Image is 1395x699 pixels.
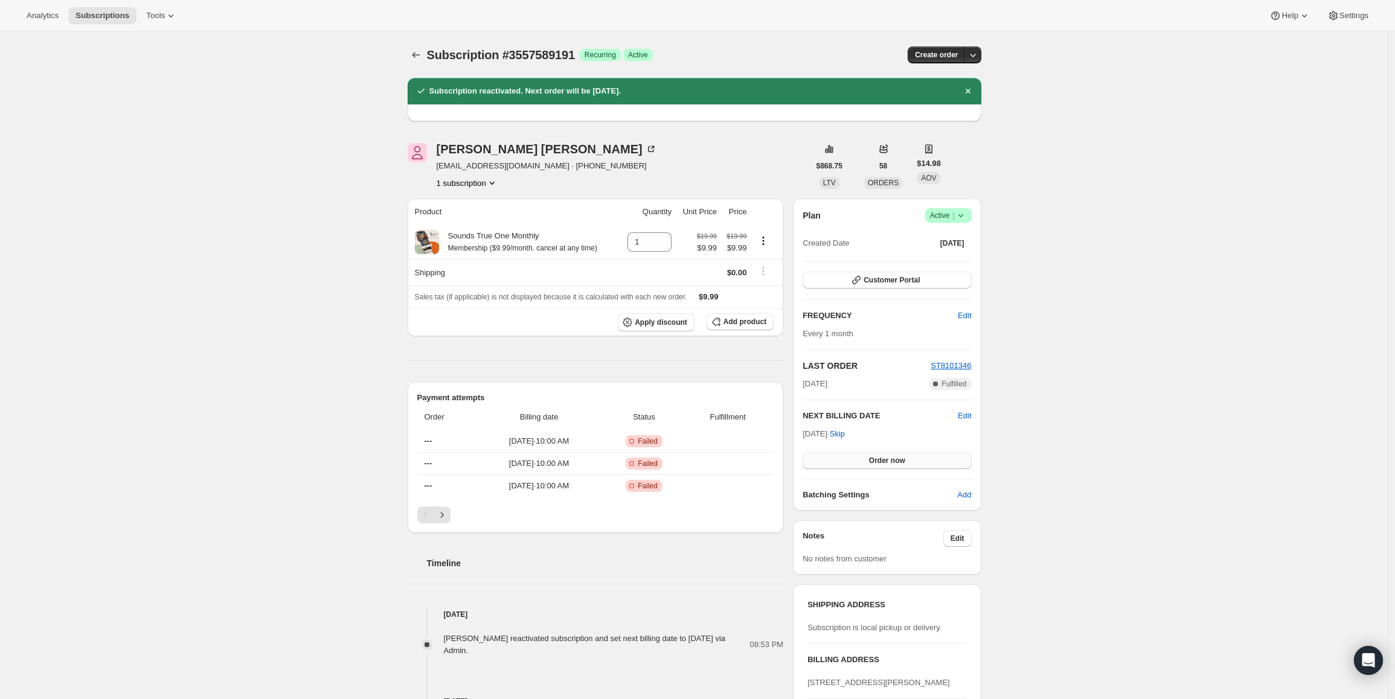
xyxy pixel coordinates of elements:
[803,452,971,469] button: Order now
[807,654,966,666] h3: BILLING ADDRESS
[868,179,899,187] span: ORDERS
[807,599,966,611] h3: SHIPPING ADDRESS
[803,310,958,322] h2: FREQUENCY
[941,379,966,389] span: Fulfilled
[75,11,129,21] span: Subscriptions
[931,361,971,370] a: ST8101346
[638,481,658,491] span: Failed
[606,411,682,423] span: Status
[951,306,978,325] button: Edit
[19,7,66,24] button: Analytics
[417,404,476,430] th: Order
[437,160,657,172] span: [EMAIL_ADDRESS][DOMAIN_NAME] · [PHONE_NUMBER]
[408,46,425,63] button: Subscriptions
[830,428,845,440] span: Skip
[429,85,621,97] h2: Subscription reactivated. Next order will be [DATE].
[697,232,717,240] small: $19.99
[1354,646,1383,675] div: Open Intercom Messenger
[724,242,746,254] span: $9.99
[807,623,941,632] span: Subscription is local pickup or delivery.
[930,209,967,222] span: Active
[869,456,905,465] span: Order now
[803,272,971,289] button: Customer Portal
[803,378,827,390] span: [DATE]
[415,293,687,301] span: Sales tax (if applicable) is not displayed because it is calculated with each new order.
[697,242,717,254] span: $9.99
[638,459,658,468] span: Failed
[417,392,774,404] h2: Payment attempts
[957,489,971,501] span: Add
[754,264,773,278] button: Shipping actions
[427,557,784,569] h2: Timeline
[479,458,599,470] span: [DATE] · 10:00 AM
[479,480,599,492] span: [DATE] · 10:00 AM
[675,199,720,225] th: Unit Price
[723,317,766,327] span: Add product
[1339,11,1368,21] span: Settings
[448,244,597,252] small: Membership ($9.99/month. cancel at any time)
[921,174,936,182] span: AOV
[879,161,887,171] span: 58
[951,534,964,543] span: Edit
[439,230,597,254] div: Sounds True One Monthly
[803,237,849,249] span: Created Date
[689,411,766,423] span: Fulfillment
[408,143,427,162] span: chris adame
[803,429,845,438] span: [DATE] ·
[931,360,971,372] button: ST8101346
[823,179,836,187] span: LTV
[940,238,964,248] span: [DATE]
[437,177,498,189] button: Product actions
[408,608,784,621] h4: [DATE]
[917,158,941,170] span: $14.98
[803,209,821,222] h2: Plan
[727,268,747,277] span: $0.00
[803,329,853,338] span: Every 1 month
[720,199,750,225] th: Price
[408,259,620,286] th: Shipping
[479,435,599,447] span: [DATE] · 10:00 AM
[943,530,972,547] button: Edit
[1262,7,1317,24] button: Help
[754,234,773,247] button: Product actions
[823,424,852,444] button: Skip
[803,489,957,501] h6: Batching Settings
[444,634,726,655] span: [PERSON_NAME] reactivated subscription and set next billing date to [DATE] via Admin.
[437,143,657,155] div: [PERSON_NAME] [PERSON_NAME]
[960,83,976,100] button: Dismiss notification
[699,292,719,301] span: $9.99
[146,11,165,21] span: Tools
[425,436,432,445] span: ---
[415,230,439,254] img: product img
[27,11,59,21] span: Analytics
[425,481,432,490] span: ---
[915,50,958,60] span: Create order
[809,158,850,174] button: $868.75
[68,7,136,24] button: Subscriptions
[803,554,887,563] span: No notes from customer
[803,530,943,547] h3: Notes
[1281,11,1298,21] span: Help
[803,410,958,422] h2: NEXT BILLING DATE
[434,506,451,523] button: Next
[585,50,616,60] span: Recurring
[933,235,972,252] button: [DATE]
[958,310,971,322] span: Edit
[479,411,599,423] span: Billing date
[1320,7,1376,24] button: Settings
[425,459,432,468] span: ---
[750,639,784,651] span: 08:53 PM
[807,678,950,687] span: [STREET_ADDRESS][PERSON_NAME]
[950,485,978,505] button: Add
[726,232,746,240] small: $19.99
[139,7,184,24] button: Tools
[908,46,965,63] button: Create order
[958,410,971,422] span: Edit
[864,275,920,285] span: Customer Portal
[707,313,774,330] button: Add product
[872,158,894,174] button: 58
[816,161,842,171] span: $868.75
[952,211,954,220] span: |
[638,436,658,446] span: Failed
